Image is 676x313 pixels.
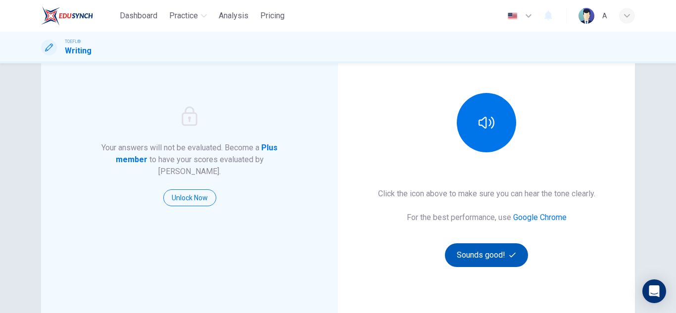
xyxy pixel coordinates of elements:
[260,10,285,22] span: Pricing
[378,188,595,200] h6: Click the icon above to make sure you can hear the tone clearly.
[642,279,666,303] div: Open Intercom Messenger
[602,10,607,22] div: A
[219,10,248,22] span: Analysis
[116,7,161,25] button: Dashboard
[165,7,211,25] button: Practice
[256,7,289,25] button: Pricing
[120,10,157,22] span: Dashboard
[41,6,116,26] a: EduSynch logo
[65,45,92,57] h1: Writing
[513,213,567,222] a: Google Chrome
[579,8,594,24] img: Profile picture
[169,10,198,22] span: Practice
[116,143,278,164] strong: Plus member
[445,243,528,267] button: Sounds good!
[506,12,519,20] img: en
[407,212,567,224] h6: For the best performance, use
[100,142,279,178] h6: Your answers will not be evaluated. Become a to have your scores evaluated by [PERSON_NAME].
[163,189,216,206] button: Unlock Now
[41,6,93,26] img: EduSynch logo
[215,7,252,25] button: Analysis
[65,38,81,45] span: TOEFL®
